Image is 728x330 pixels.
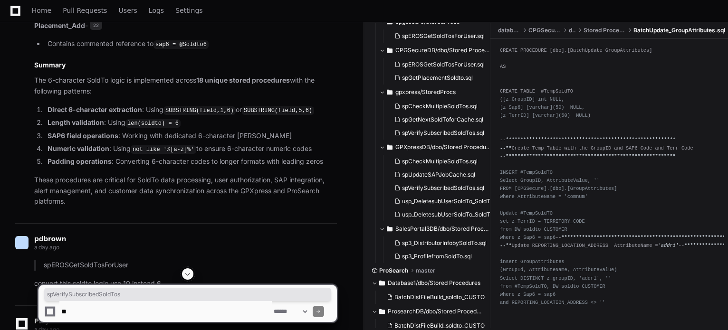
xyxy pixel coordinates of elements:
[416,267,435,274] span: master
[387,45,393,56] svg: Directory
[131,145,196,154] code: not like '%[a-z]%'
[528,27,561,34] span: CPGSecureDB
[503,96,564,102] span: [z_GroupID] int NULL,
[500,267,617,273] span: (GroupId, AttributeName, AttributeValue)
[402,32,485,40] span: spEROSGetSoldTosForUser.sql
[402,103,478,110] span: spCheckMultipleSoldTos.sql
[34,20,337,31] p: -
[395,47,491,54] span: CPGSecureDB/dbo/Stored Procedures
[242,106,314,115] code: SUBSTRING(field,5,6)
[500,113,588,118] span: [z_TerrID] [varchar](50) NULL
[45,143,337,155] li: : Using to ensure 6-character numeric codes
[163,106,236,115] code: SUBSTRING(field,1,6)
[498,27,521,34] span: databases
[402,239,487,247] span: sp3_DistributorInfobySoldTo.sql
[48,132,118,140] strong: SAP6 field operations
[658,243,679,248] span: 'addr1'
[402,184,484,192] span: spVerifySubscribedSoldTos.sql
[45,156,337,167] li: : Converting 6-character codes to longer formats with leading zeros
[391,58,485,71] button: spEROSGetSoldTosForUser.sql
[391,208,493,221] button: usp_DeletesubUserSoldTo_SoldTo_UserID.sql
[500,235,556,240] span: where z_Sap6 = sap6
[395,143,491,151] span: GPXpressDB/dbo/Stored Procedures
[402,74,473,82] span: spGetPlacementSoldto.sql
[48,157,112,165] strong: Padding operations
[500,259,565,264] span: insert GroupAttributes
[379,221,491,236] button: SalesPortal3DB/dbo/Stored Procedures
[175,8,202,13] span: Settings
[500,218,585,224] span: set z_TerrID = TERRITORY_CODE
[391,126,485,140] button: spVerifySubscribedSoldTos.sql
[391,155,493,168] button: spCheckMultipleSoldTos.sql
[500,104,585,110] span: [z_Sap6] [varchar](50) NULL,
[149,8,164,13] span: Logs
[395,88,456,96] span: gpxpress/StoredProcs
[119,8,137,13] span: Users
[500,170,553,175] span: INSERT #TempSoldTO
[196,76,290,84] strong: 18 unique stored procedures
[500,226,567,232] span: from DW_soldto_CUSTOMER
[48,118,104,126] strong: Length validation
[45,38,337,50] li: Contains commented reference to
[34,60,337,70] h2: Summary
[34,75,337,97] p: The 6-character SoldTo logic is implemented across with the following patterns:
[387,223,393,235] svg: Directory
[34,21,85,29] strong: Placement_Add
[34,175,337,207] p: These procedures are critical for SoldTo data processing, user authorization, SAP integration, al...
[34,244,59,251] span: a day ago
[391,168,493,181] button: spUpdateSAPJobCache.sql
[90,20,102,30] span: 22
[500,194,588,199] span: where AttributeName = 'comnum'
[395,225,491,233] span: SalesPortal3DB/dbo/Stored Procedures
[47,291,328,298] span: spVerifySubscribedSoldTos
[633,27,725,34] span: BatchUpdate_GroupAttributes.sql
[402,253,472,260] span: sp3_ProfilefromSoldTo.sql
[569,27,576,34] span: dbo
[48,144,109,152] strong: Numeric validation
[391,100,485,113] button: spCheckMultipleSoldTos.sql
[402,158,478,165] span: spCheckMultipleSoldTos.sql
[44,260,337,271] p: spEROSGetSoldTosForUser
[379,140,491,155] button: GPXpressDB/dbo/Stored Procedures
[153,40,209,49] code: sap6 = @Soldto6
[500,178,599,183] span: Select GroupID, AttributeValue, ''
[34,235,66,243] span: pdbrown
[379,43,491,58] button: CPGSecureDB/dbo/Stored Procedures
[391,236,487,250] button: sp3_DistributorInfobySoldTo.sql
[45,131,337,141] li: : Working with dedicated 6-character [PERSON_NAME]
[391,181,493,195] button: spVerifySubscribedSoldTos.sql
[391,29,485,43] button: spEROSGetSoldTosForUser.sql
[402,198,519,205] span: usp_DeletesubUserSoldTo_SoldTo_RefID.sql
[391,71,485,85] button: spGetPlacementSoldto.sql
[402,171,475,179] span: spUpdateSAPJobCache.sql
[500,186,617,191] span: FROM [CPGSecure].[dbo].[GroupAttributes]
[48,105,142,113] strong: Direct 6-character extraction
[391,113,485,126] button: spGetNextSoldToforCache.sql
[500,210,553,216] span: Update #TempSoldTO
[402,116,483,123] span: spGetNextSoldToforCache.sql
[584,27,626,34] span: Stored Procedures
[402,61,485,68] span: spEROSGetSoldTosForUser.sql
[379,85,491,100] button: gpxpress/StoredProcs
[391,195,493,208] button: usp_DeletesubUserSoldTo_SoldTo_RefID.sql
[402,129,484,137] span: spVerifySubscribedSoldTos.sql
[391,250,487,263] button: sp3_ProfilefromSoldTo.sql
[45,104,337,116] li: : Using or
[125,119,181,128] code: len(soldto) = 6
[32,8,51,13] span: Home
[387,86,393,98] svg: Directory
[402,211,523,218] span: usp_DeletesubUserSoldTo_SoldTo_UserID.sql
[45,117,337,129] li: : Using
[63,8,107,13] span: Pull Requests
[387,141,393,153] svg: Directory
[379,267,408,274] span: ProSearch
